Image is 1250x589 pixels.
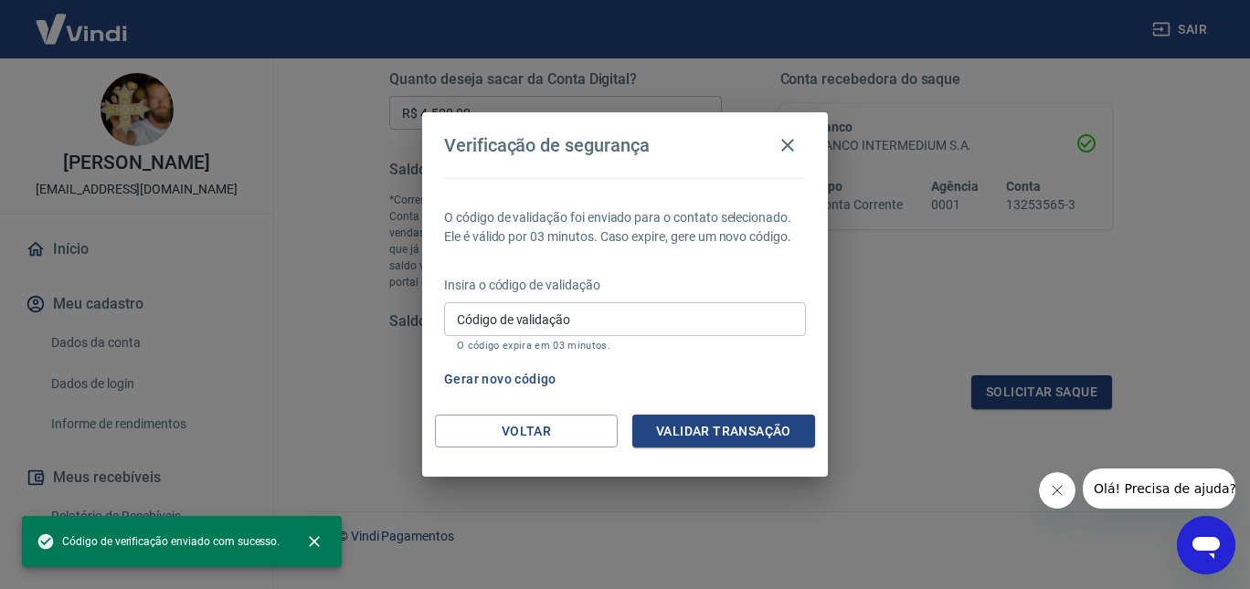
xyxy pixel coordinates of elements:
[294,521,334,562] button: close
[1039,472,1075,509] iframe: Fechar mensagem
[437,363,564,396] button: Gerar novo código
[1177,516,1235,574] iframe: Botão para abrir a janela de mensagens
[457,340,793,352] p: O código expira em 03 minutos.
[1083,468,1235,509] iframe: Mensagem da empresa
[444,134,650,156] h4: Verificação de segurança
[37,532,280,551] span: Código de verificação enviado com sucesso.
[632,415,815,448] button: Validar transação
[444,276,806,295] p: Insira o código de validação
[11,13,154,27] span: Olá! Precisa de ajuda?
[444,208,806,247] p: O código de validação foi enviado para o contato selecionado. Ele é válido por 03 minutos. Caso e...
[435,415,618,448] button: Voltar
